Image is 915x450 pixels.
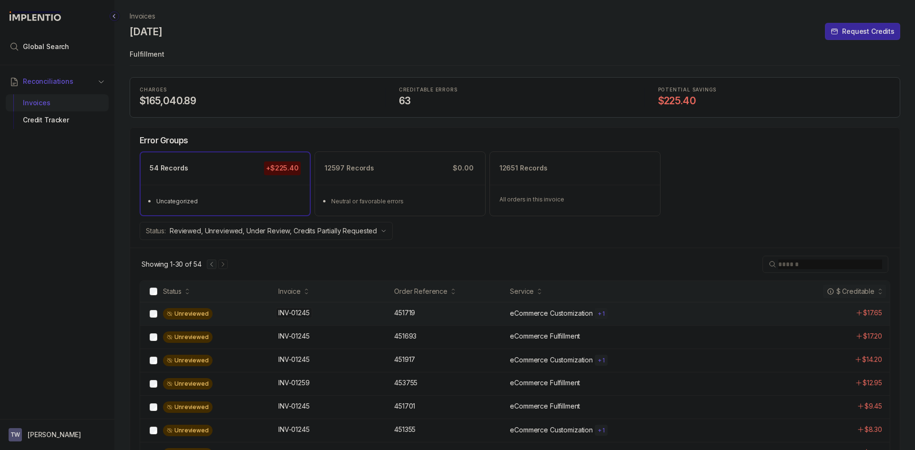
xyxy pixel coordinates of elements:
[23,42,69,51] span: Global Search
[827,287,874,296] div: $ Creditable
[150,163,188,173] p: 54 Records
[150,288,157,295] input: checkbox-checkbox
[170,226,377,236] p: Reviewed, Unreviewed, Under Review, Credits Partially Requested
[278,378,310,388] p: INV-01259
[6,71,109,92] button: Reconciliations
[842,27,895,36] p: Request Credits
[140,222,393,240] button: Status:Reviewed, Unreviewed, Under Review, Credits Partially Requested
[163,287,182,296] div: Status
[510,287,534,296] div: Service
[163,401,213,413] div: Unreviewed
[510,401,580,411] p: eCommerce Fulfillment
[658,94,890,108] h4: $225.40
[510,425,593,435] p: eCommerce Customization
[598,427,605,434] p: + 1
[394,331,417,341] p: 451693
[264,161,301,175] p: +$225.40
[399,94,631,108] h4: 63
[510,331,580,341] p: eCommerce Fulfillment
[825,23,900,40] button: Request Credits
[156,197,300,206] div: Uncategorized
[325,163,374,173] p: 12597 Records
[864,425,882,434] p: $8.30
[130,11,155,21] a: Invoices
[9,428,22,441] span: User initials
[499,163,548,173] p: 12651 Records
[394,308,415,318] p: 451719
[658,87,890,93] p: POTENTIAL SAVINGS
[278,401,310,411] p: INV-01245
[9,428,106,441] button: User initials[PERSON_NAME]
[394,401,415,411] p: 451701
[146,226,166,236] p: Status:
[278,287,301,296] div: Invoice
[163,378,213,390] div: Unreviewed
[399,87,631,93] p: CREDITABLE ERRORS
[163,308,213,320] div: Unreviewed
[862,355,882,364] p: $14.20
[150,380,157,388] input: checkbox-checkbox
[863,331,882,341] p: $17.20
[130,25,162,39] h4: [DATE]
[510,378,580,388] p: eCommerce Fulfillment
[13,111,101,129] div: Credit Tracker
[863,378,882,388] p: $12.95
[150,310,157,318] input: checkbox-checkbox
[598,357,605,364] p: + 1
[23,77,73,86] span: Reconciliations
[863,308,882,318] p: $17.65
[28,430,81,440] p: [PERSON_NAME]
[864,401,882,411] p: $9.45
[278,355,310,364] p: INV-01245
[140,94,372,108] h4: $165,040.89
[13,94,101,111] div: Invoices
[218,260,228,269] button: Next Page
[598,310,605,318] p: + 1
[150,333,157,341] input: checkbox-checkbox
[394,425,416,434] p: 451355
[150,427,157,434] input: checkbox-checkbox
[150,403,157,411] input: checkbox-checkbox
[163,331,213,343] div: Unreviewed
[451,161,475,175] p: $0.00
[278,331,310,341] p: INV-01245
[109,10,120,22] div: Collapse Icon
[278,425,310,434] p: INV-01245
[331,197,475,206] div: Neutral or favorable errors
[130,46,900,65] p: Fulfillment
[510,309,593,318] p: eCommerce Customization
[394,287,447,296] div: Order Reference
[510,355,593,365] p: eCommerce Customization
[276,308,312,318] p: INV-01245
[150,357,157,364] input: checkbox-checkbox
[499,195,651,204] p: All orders in this invoice
[394,378,417,388] p: 453755
[142,260,201,269] div: Remaining page entries
[140,87,372,93] p: CHARGES
[394,355,415,364] p: 451917
[140,135,188,146] h5: Error Groups
[6,92,109,131] div: Reconciliations
[142,260,201,269] p: Showing 1-30 of 54
[163,425,213,436] div: Unreviewed
[130,11,155,21] nav: breadcrumb
[163,355,213,366] div: Unreviewed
